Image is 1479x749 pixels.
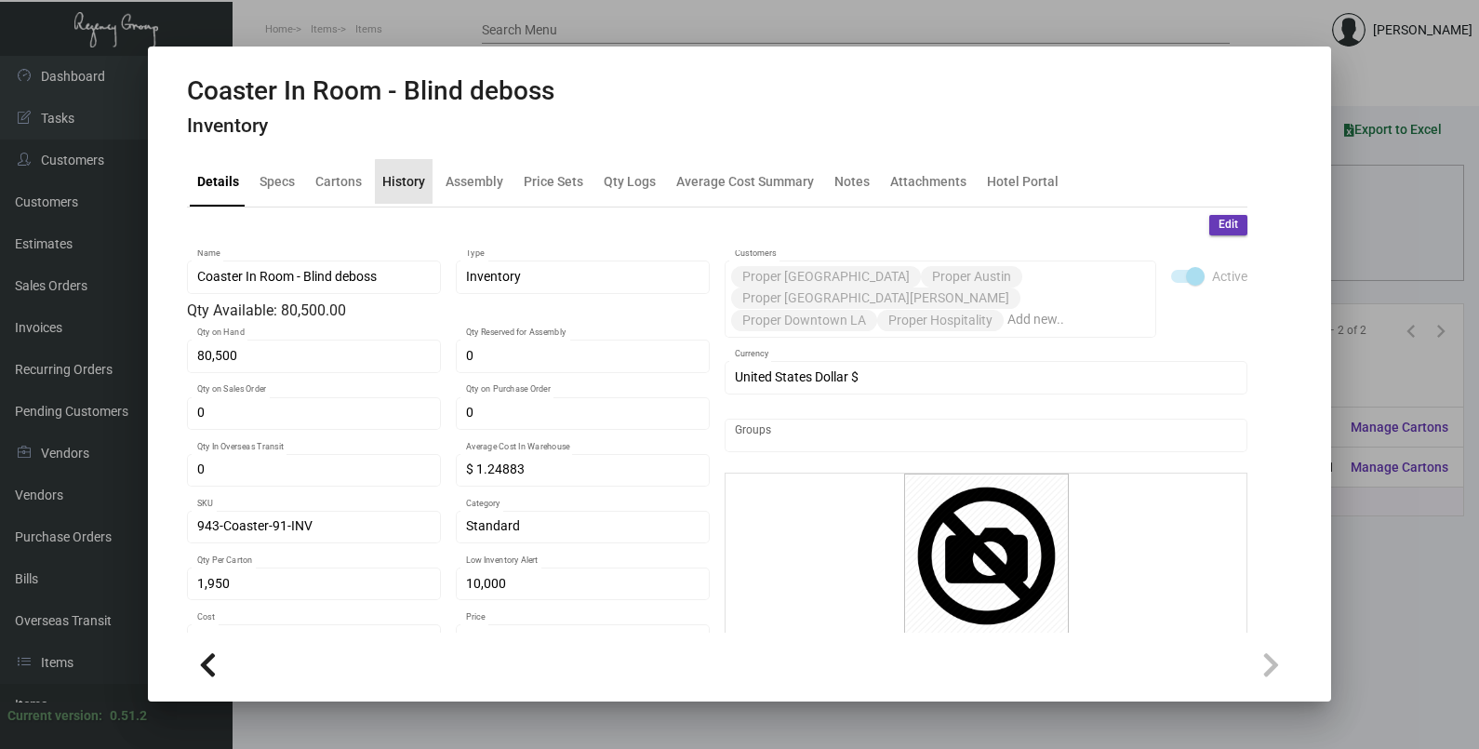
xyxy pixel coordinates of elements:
[731,266,921,288] mat-chip: Proper [GEOGRAPHIC_DATA]
[1219,217,1238,233] span: Edit
[890,171,966,191] div: Attachments
[446,171,503,191] div: Assembly
[1212,265,1247,288] span: Active
[735,428,1238,443] input: Add new..
[834,171,870,191] div: Notes
[604,171,656,191] div: Qty Logs
[197,171,239,191] div: Details
[524,171,583,191] div: Price Sets
[7,706,102,726] div: Current version:
[382,171,425,191] div: History
[1007,313,1147,328] input: Add new..
[110,706,147,726] div: 0.51.2
[731,288,1020,309] mat-chip: Proper [GEOGRAPHIC_DATA][PERSON_NAME]
[187,75,554,107] h2: Coaster In Room - Blind deboss
[260,171,295,191] div: Specs
[1209,215,1247,235] button: Edit
[187,300,710,322] div: Qty Available: 80,500.00
[315,171,362,191] div: Cartons
[187,114,554,138] h4: Inventory
[731,310,877,331] mat-chip: Proper Downtown LA
[676,171,814,191] div: Average Cost Summary
[987,171,1059,191] div: Hotel Portal
[877,310,1004,331] mat-chip: Proper Hospitality
[921,266,1022,288] mat-chip: Proper Austin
